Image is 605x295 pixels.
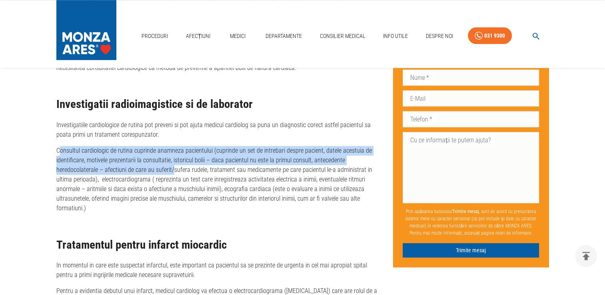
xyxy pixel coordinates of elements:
a: Medici [225,28,251,44]
b: Trimite mesaj [452,209,479,214]
p: Consultul cardiologic de rutina cuprinde anamneza pacientului (cuprinde un set de intrebari despr... [56,146,381,213]
h2: Investigatii radioimagistice si de laborator [56,98,381,111]
a: Afecțiuni [183,28,214,44]
p: Investigatiile cardiologice de rutina pot preveni si pot ajuta medicul cardiolog sa puna un diagn... [56,120,381,140]
a: Consilier Medical [316,28,368,44]
a: Despre Noi [423,28,456,44]
h2: Tratamentul pentru infarct miocardic [56,239,381,251]
div: 031 9300 [484,31,505,41]
button: Trimite mesaj [403,243,539,258]
a: Info Utile [380,28,411,44]
a: Departamente [262,28,305,44]
button: delete [575,245,597,267]
a: 031 9300 [468,27,512,44]
p: In momentul in care este suspectat infarctul, este important ca pacientul sa se prezinte de urgen... [56,261,381,280]
a: Proceduri [138,28,171,44]
p: Prin apăsarea butonului , sunt de acord cu prelucrarea datelor mele cu caracter personal (ce pot ... [403,205,539,240]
